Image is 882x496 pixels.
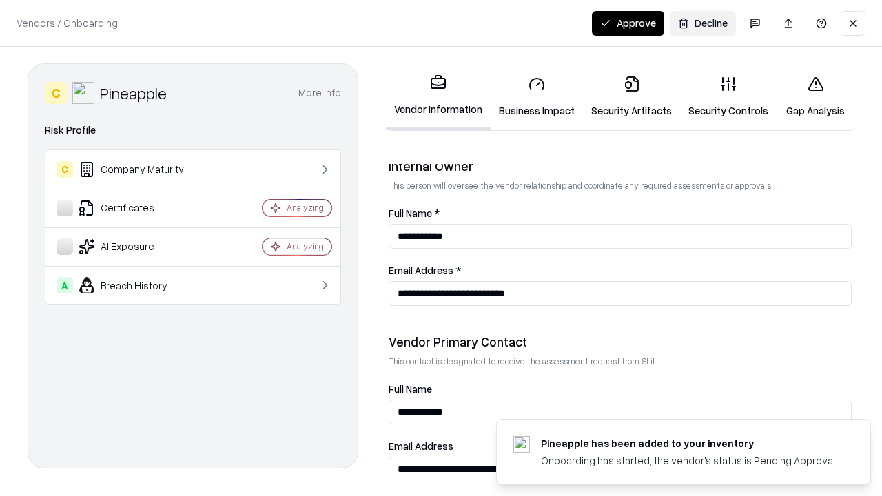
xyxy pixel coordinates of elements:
[541,436,837,451] div: Pineapple has been added to your inventory
[386,63,491,130] a: Vendor Information
[287,240,324,252] div: Analyzing
[513,436,530,453] img: pineappleenergy.com
[100,82,167,104] div: Pineapple
[287,202,324,214] div: Analyzing
[57,161,221,178] div: Company Maturity
[389,355,852,367] p: This contact is designated to receive the assessment request from Shift
[389,384,852,394] label: Full Name
[777,65,854,129] a: Gap Analysis
[592,11,664,36] button: Approve
[72,82,94,104] img: Pineapple
[57,200,221,216] div: Certificates
[389,441,852,451] label: Email Address
[298,81,341,105] button: More info
[45,122,341,138] div: Risk Profile
[541,453,837,468] div: Onboarding has started, the vendor's status is Pending Approval.
[670,11,736,36] button: Decline
[45,82,67,104] div: C
[57,277,73,293] div: A
[389,208,852,218] label: Full Name *
[57,238,221,255] div: AI Exposure
[389,265,852,276] label: Email Address *
[389,333,852,350] div: Vendor Primary Contact
[583,65,680,129] a: Security Artifacts
[389,180,852,192] p: This person will oversee the vendor relationship and coordinate any required assessments or appro...
[17,16,118,30] p: Vendors / Onboarding
[57,161,73,178] div: C
[57,277,221,293] div: Breach History
[491,65,583,129] a: Business Impact
[389,158,852,174] div: Internal Owner
[680,65,777,129] a: Security Controls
